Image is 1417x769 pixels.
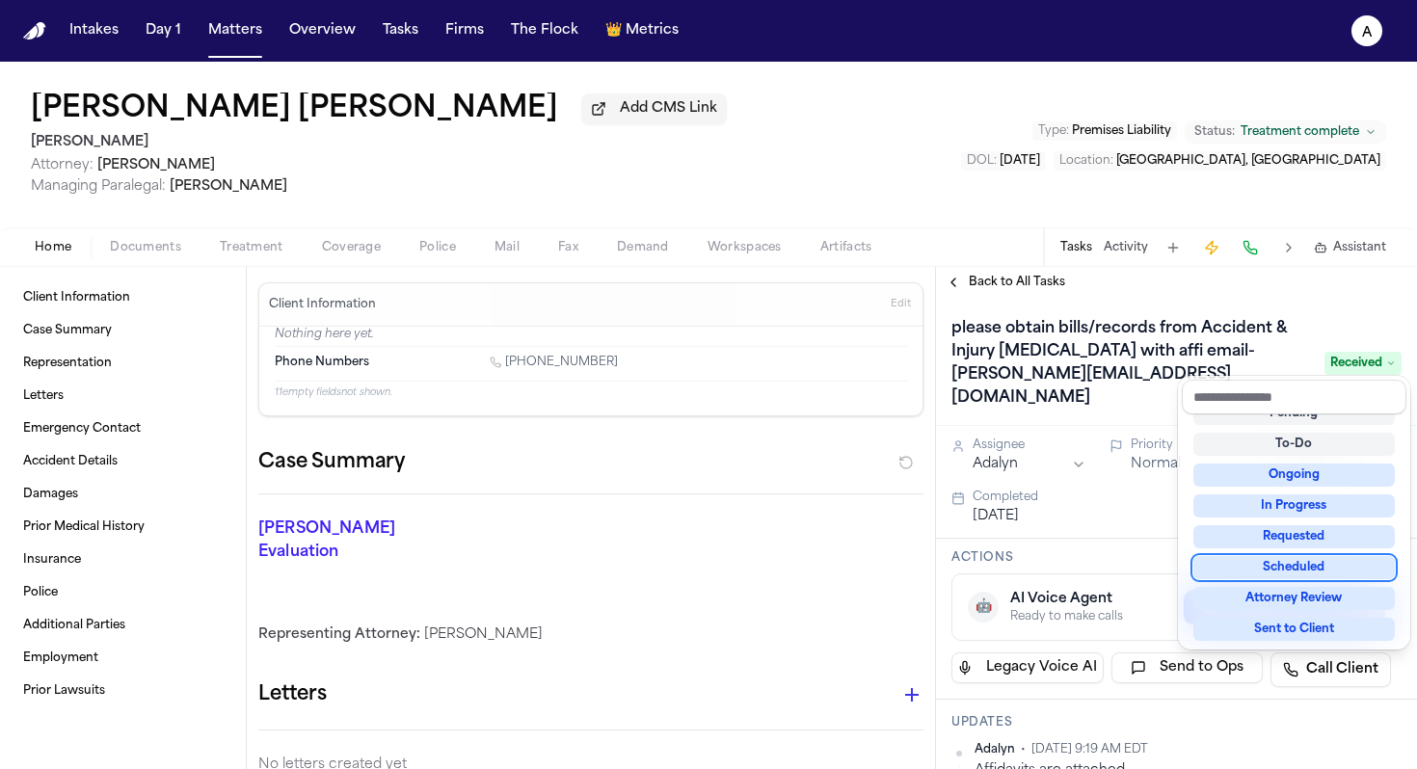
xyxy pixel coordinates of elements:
div: Ongoing [1193,464,1395,487]
div: In Progress [1193,494,1395,517]
div: Attorney Review [1193,587,1395,610]
div: Sent to Client [1193,618,1395,641]
div: Requested [1193,525,1395,548]
span: Received [1324,352,1402,375]
div: To-Do [1193,433,1395,456]
div: Scheduled [1193,556,1395,579]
